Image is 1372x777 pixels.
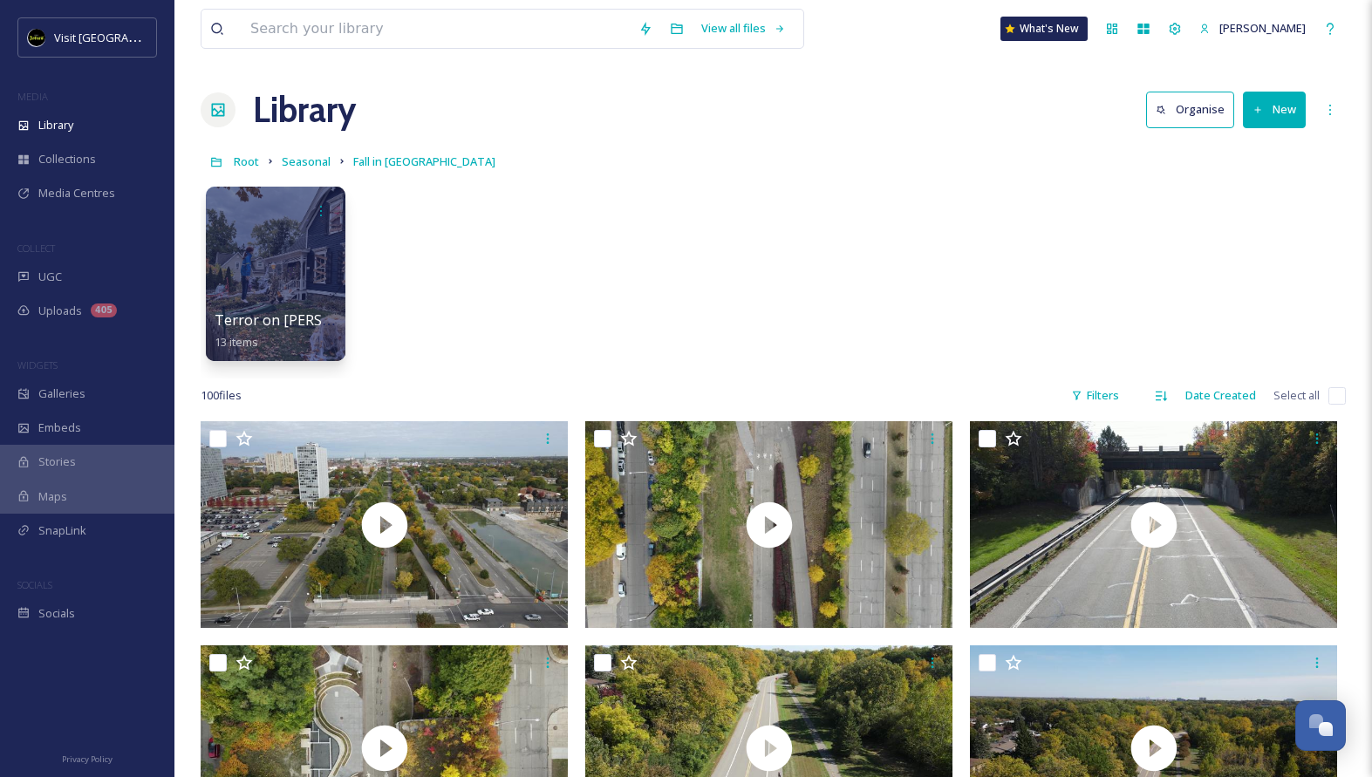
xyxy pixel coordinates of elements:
[1219,20,1306,36] span: [PERSON_NAME]
[62,753,113,765] span: Privacy Policy
[1177,378,1265,412] div: Date Created
[253,84,356,136] a: Library
[282,153,331,169] span: Seasonal
[17,358,58,371] span: WIDGETS
[38,385,85,402] span: Galleries
[215,312,536,350] a: Terror on [PERSON_NAME][GEOGRAPHIC_DATA]13 items
[234,153,259,169] span: Root
[1295,700,1346,751] button: Open Chat
[1062,378,1128,412] div: Filters
[1273,387,1320,404] span: Select all
[17,242,55,255] span: COLLECT
[38,117,73,133] span: Library
[1191,11,1314,45] a: [PERSON_NAME]
[215,310,536,330] span: Terror on [PERSON_NAME][GEOGRAPHIC_DATA]
[17,90,48,103] span: MEDIA
[970,421,1337,628] img: thumbnail
[38,605,75,622] span: Socials
[17,578,52,591] span: SOCIALS
[693,11,795,45] a: View all files
[38,522,86,539] span: SnapLink
[585,421,952,628] img: thumbnail
[38,269,62,285] span: UGC
[38,185,115,201] span: Media Centres
[282,151,331,172] a: Seasonal
[54,29,189,45] span: Visit [GEOGRAPHIC_DATA]
[215,334,258,350] span: 13 items
[201,421,568,628] img: thumbnail
[38,303,82,319] span: Uploads
[353,151,495,172] a: Fall in [GEOGRAPHIC_DATA]
[1243,92,1306,127] button: New
[1000,17,1088,41] a: What's New
[38,151,96,167] span: Collections
[28,29,45,46] img: VISIT%20DETROIT%20LOGO%20-%20BLACK%20BACKGROUND.png
[1146,92,1234,127] button: Organise
[38,453,76,470] span: Stories
[242,10,630,48] input: Search your library
[201,387,242,404] span: 100 file s
[62,747,113,768] a: Privacy Policy
[91,303,117,317] div: 405
[353,153,495,169] span: Fall in [GEOGRAPHIC_DATA]
[1146,92,1243,127] a: Organise
[234,151,259,172] a: Root
[38,488,67,505] span: Maps
[38,419,81,436] span: Embeds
